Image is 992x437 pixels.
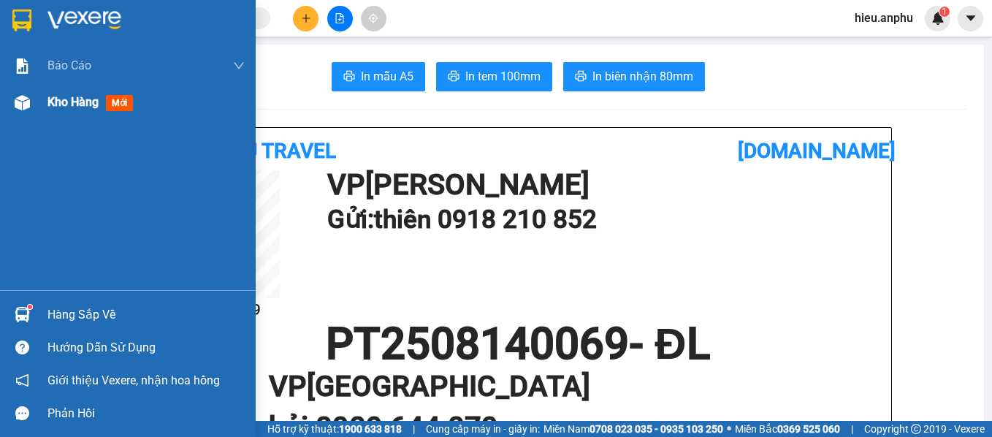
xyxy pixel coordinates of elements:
div: Hướng dẫn sử dụng [47,337,245,359]
button: aim [361,6,386,31]
span: message [15,406,29,420]
span: Hỗ trợ kỹ thuật: [267,421,402,437]
h1: Gửi: thiên 0918 210 852 [327,199,877,240]
span: question-circle [15,341,29,354]
span: In biên nhận 80mm [592,67,693,85]
span: | [413,421,415,437]
button: printerIn tem 100mm [436,62,552,91]
span: 1 [942,7,947,17]
span: caret-down [964,12,977,25]
sup: 1 [28,305,32,309]
span: ⚪️ [727,426,731,432]
img: icon-new-feature [931,12,945,25]
b: [DOMAIN_NAME] [738,139,896,163]
button: file-add [327,6,353,31]
span: hieu.anphu [843,9,925,27]
span: printer [448,70,459,84]
h1: Gửi: thiên 0918 210 852 [85,72,327,153]
strong: 1900 633 818 [339,423,402,435]
span: copyright [911,424,921,434]
img: logo-vxr [12,9,31,31]
span: down [233,60,245,72]
span: printer [575,70,587,84]
strong: 0708 023 035 - 0935 103 250 [590,423,723,435]
span: Kho hàng [47,95,99,109]
div: Phản hồi [47,403,245,425]
span: Miền Nam [543,421,723,437]
button: printerIn biên nhận 80mm [563,62,705,91]
button: printerIn mẫu A5 [332,62,425,91]
span: Cung cấp máy in - giấy in: [426,421,540,437]
span: aim [368,13,378,23]
button: plus [293,6,318,31]
sup: 1 [939,7,950,17]
span: In tem 100mm [465,67,541,85]
span: mới [106,95,133,111]
span: Giới thiệu Vexere, nhận hoa hồng [47,371,220,389]
h1: VP [PERSON_NAME] [85,43,348,72]
span: notification [15,373,29,387]
div: Hàng sắp về [47,304,245,326]
b: An Phú Travel [183,139,336,163]
button: caret-down [958,6,983,31]
h1: VP [PERSON_NAME] [327,170,877,199]
span: file-add [335,13,345,23]
span: printer [343,70,355,84]
span: Miền Bắc [735,421,840,437]
img: solution-icon [15,58,30,74]
span: | [851,421,853,437]
span: Báo cáo [47,56,91,75]
img: warehouse-icon [15,307,30,322]
strong: 0369 525 060 [777,423,840,435]
b: An Phú Travel [39,12,192,36]
h1: PT2508140069 - ĐL [152,322,884,366]
img: warehouse-icon [15,95,30,110]
h1: VP [GEOGRAPHIC_DATA] [269,366,855,407]
span: In mẫu A5 [361,67,413,85]
span: plus [301,13,311,23]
